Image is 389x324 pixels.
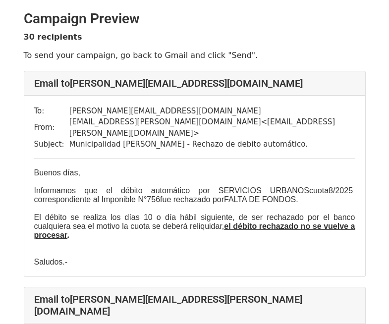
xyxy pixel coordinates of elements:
[24,32,82,42] strong: 30 recipients
[34,213,355,239] span: El débito se realiza los días 10 o día hábil siguiente, de ser rechazado por el banco cualquiera ...
[34,77,355,89] h4: Email to [PERSON_NAME][EMAIL_ADDRESS][DOMAIN_NAME]
[34,106,69,117] td: To:
[34,168,80,177] span: Buenos días,
[329,186,353,195] span: 8/2025
[24,50,366,60] p: To send your campaign, go back to Gmail and click "Send".
[69,106,355,117] td: [PERSON_NAME][EMAIL_ADDRESS][DOMAIN_NAME]
[34,139,69,150] td: Subject:
[147,195,160,204] span: 756
[34,186,309,195] span: Informamos que el débito automático por SERVICIOS URBANOS
[309,186,329,195] span: cuota
[69,139,355,150] td: Municipalidad [PERSON_NAME] - Rechazo de debito automático.
[67,231,69,239] i: .
[34,222,355,239] u: el débito rechazado no se vuelve a procesar
[34,293,355,317] h4: Email to [PERSON_NAME][EMAIL_ADDRESS][PERSON_NAME][DOMAIN_NAME]
[224,195,296,204] span: FALTA DE FONDOS
[160,195,224,204] span: fue rechazado por
[69,116,355,139] td: [EMAIL_ADDRESS][PERSON_NAME][DOMAIN_NAME] < [EMAIL_ADDRESS][PERSON_NAME][DOMAIN_NAME] >
[296,195,298,204] span: .
[34,186,355,204] span: correspondiente al Imponible N°
[34,258,68,266] span: Saludos.-
[34,116,69,139] td: From:
[24,10,366,27] h2: Campaign Preview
